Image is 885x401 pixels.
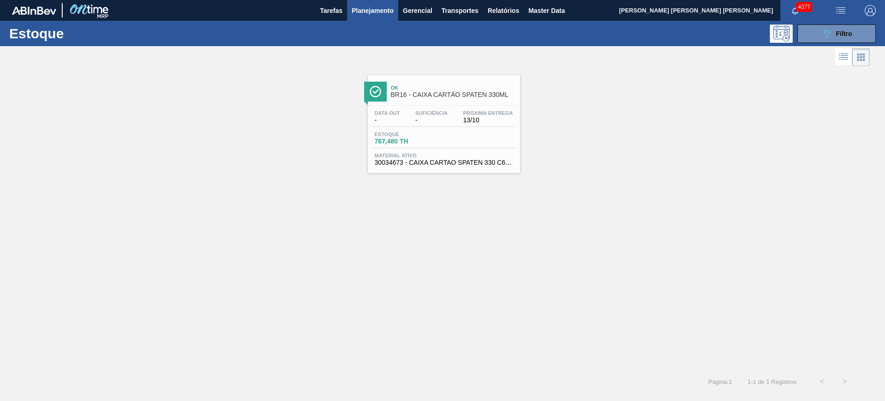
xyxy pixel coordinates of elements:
[375,138,439,145] span: 767,480 TH
[796,2,812,12] span: 4377
[463,117,513,124] span: 13/10
[442,5,478,16] span: Transportes
[797,24,876,43] button: Filtro
[352,5,394,16] span: Planejamento
[770,24,793,43] div: Pogramando: nenhum usuário selecionado
[810,370,833,393] button: <
[463,110,513,116] span: Próxima Entrega
[852,48,870,66] div: Visão em Cards
[528,5,565,16] span: Master Data
[9,28,147,39] h1: Estoque
[391,85,515,90] span: Ok
[746,378,796,385] span: 1 - 1 de 1 Registros
[375,159,513,166] span: 30034673 - CAIXA CARTAO SPATEN 330 C6 NIV25
[403,5,432,16] span: Gerencial
[370,86,381,97] img: Ícone
[361,68,525,173] a: ÍconeOkBR16 - CAIXA CARTÃO SPATEN 330MLData out-Suficiência-Próxima Entrega13/10Estoque767,480 TH...
[375,132,439,137] span: Estoque
[320,5,342,16] span: Tarefas
[375,110,400,116] span: Data out
[865,5,876,16] img: Logout
[12,6,56,15] img: TNhmsLtSVTkK8tSr43FrP2fwEKptu5GPRR3wAAAABJRU5ErkJggg==
[415,117,448,124] span: -
[833,370,856,393] button: >
[835,5,846,16] img: userActions
[836,30,852,37] span: Filtro
[708,378,732,385] span: Página : 1
[375,153,513,158] span: Material ativo
[415,110,448,116] span: Suficiência
[488,5,519,16] span: Relatórios
[391,91,515,98] span: BR16 - CAIXA CARTÃO SPATEN 330ML
[375,117,400,124] span: -
[835,48,852,66] div: Visão em Lista
[780,4,810,17] button: Notificações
